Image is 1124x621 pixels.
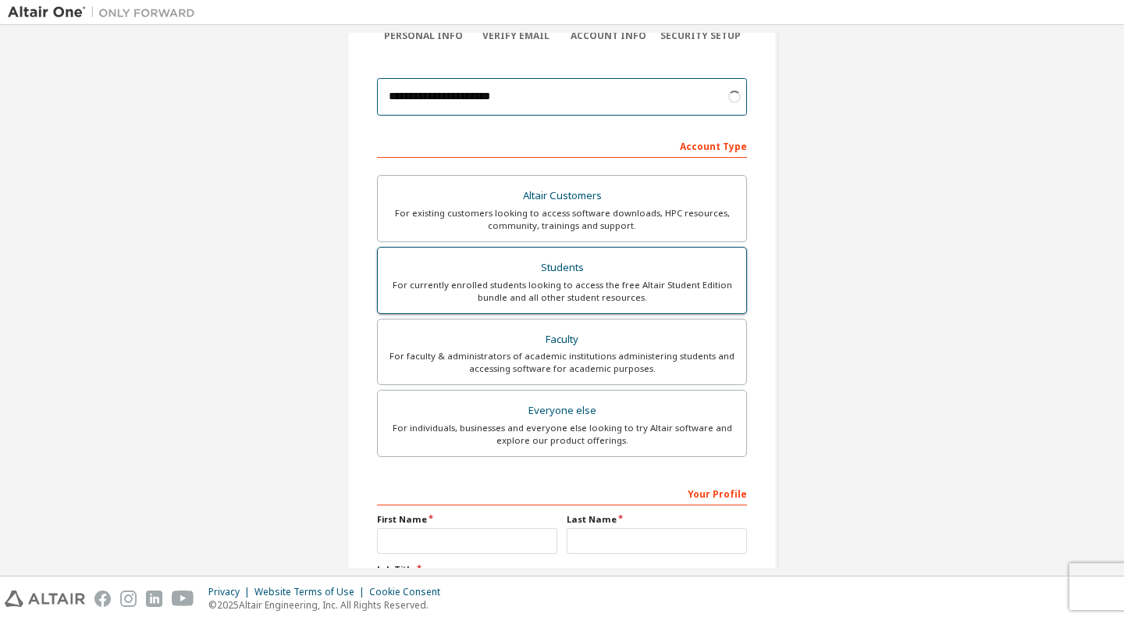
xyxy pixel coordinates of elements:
[470,30,563,42] div: Verify Email
[387,207,737,232] div: For existing customers looking to access software downloads, HPC resources, community, trainings ...
[387,257,737,279] div: Students
[387,279,737,304] div: For currently enrolled students looking to access the free Altair Student Edition bundle and all ...
[208,598,450,612] p: © 2025 Altair Engineering, Inc. All Rights Reserved.
[387,400,737,422] div: Everyone else
[387,422,737,447] div: For individuals, businesses and everyone else looking to try Altair software and explore our prod...
[562,30,655,42] div: Account Info
[94,591,111,607] img: facebook.svg
[377,513,557,526] label: First Name
[387,350,737,375] div: For faculty & administrators of academic institutions administering students and accessing softwa...
[120,591,137,607] img: instagram.svg
[8,5,203,20] img: Altair One
[567,513,747,526] label: Last Name
[208,586,254,598] div: Privacy
[369,586,450,598] div: Cookie Consent
[377,480,747,505] div: Your Profile
[655,30,748,42] div: Security Setup
[377,563,747,576] label: Job Title
[387,329,737,351] div: Faculty
[387,185,737,207] div: Altair Customers
[377,133,747,158] div: Account Type
[172,591,194,607] img: youtube.svg
[254,586,369,598] div: Website Terms of Use
[146,591,162,607] img: linkedin.svg
[377,30,470,42] div: Personal Info
[5,591,85,607] img: altair_logo.svg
